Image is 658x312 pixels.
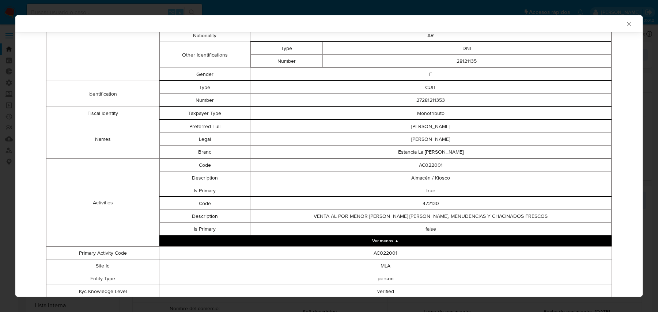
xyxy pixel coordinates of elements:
td: Preferred Full [160,120,250,133]
td: Fiscal Identity [46,107,159,120]
td: Kyc Knowledge Level [46,285,159,298]
td: Type [250,42,322,55]
button: Collapse array [159,235,612,246]
td: Code [160,159,250,172]
td: true [250,184,612,197]
td: Is Primary [160,184,250,197]
td: Entity Type [46,272,159,285]
td: AR [250,29,612,42]
td: MLA [159,259,612,272]
td: Is Primary [160,223,250,235]
button: Cerrar ventana [625,20,632,27]
td: Activities [46,159,159,247]
td: person [159,272,612,285]
td: Other Identifications [160,42,250,68]
td: Taxpayer Type [160,107,250,120]
td: Site Id [46,259,159,272]
td: Type [160,81,250,94]
td: Number [250,55,322,68]
td: Brand [160,146,250,158]
td: DNI [322,42,611,55]
td: [PERSON_NAME] [250,120,612,133]
td: Names [46,120,159,159]
td: Monotributo [250,107,612,120]
td: Estancia La [PERSON_NAME] [250,146,612,158]
td: Identification [46,81,159,107]
td: AC022001 [250,159,612,172]
td: 28121135 [322,55,611,68]
td: Description [160,210,250,223]
td: Code [160,197,250,210]
td: 27281211353 [250,94,612,107]
td: Description [160,172,250,184]
td: Primary Activity Code [46,247,159,259]
td: VENTA AL POR MENOR [PERSON_NAME] [PERSON_NAME], MENUDENCIAS Y CHACINADOS FRESCOS [250,210,612,223]
td: Gender [160,68,250,81]
td: CUIT [250,81,612,94]
td: 472130 [250,197,612,210]
div: closure-recommendation-modal [15,15,643,297]
td: [PERSON_NAME] [250,133,612,146]
td: Number [160,94,250,107]
td: Almacén / Kiosco [250,172,612,184]
td: AC022001 [159,247,612,259]
td: Nationality [160,29,250,42]
td: false [250,223,612,235]
td: F [250,68,612,81]
td: Legal [160,133,250,146]
td: verified [159,285,612,298]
